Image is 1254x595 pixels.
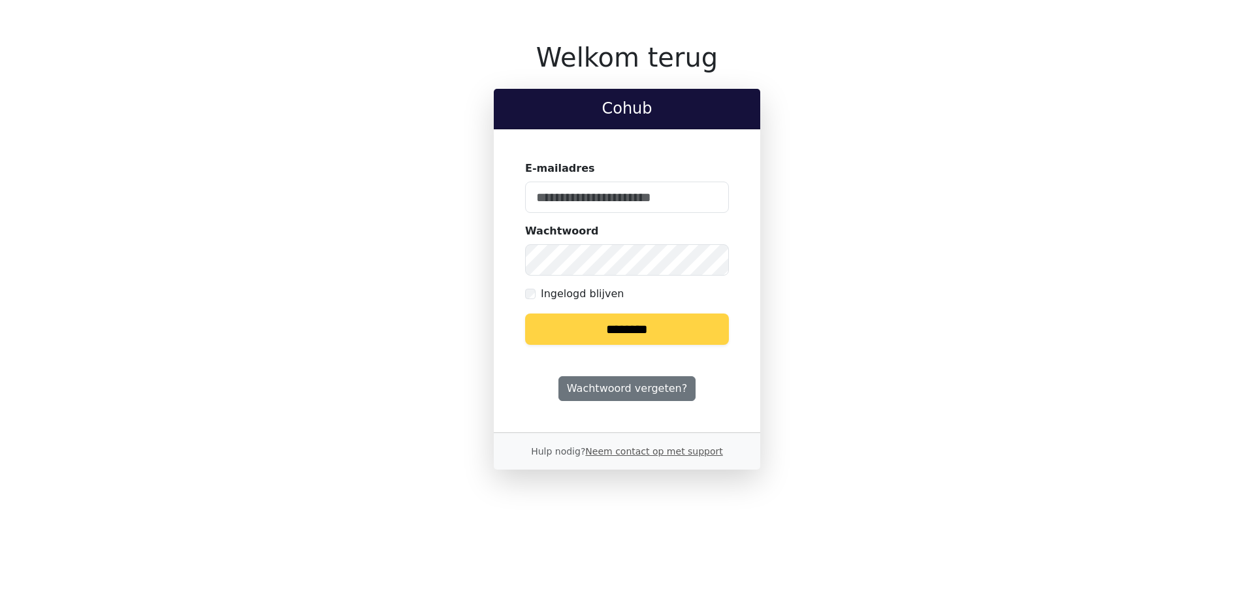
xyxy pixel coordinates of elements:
small: Hulp nodig? [531,446,723,457]
label: Wachtwoord [525,223,599,239]
a: Neem contact op met support [585,446,722,457]
a: Wachtwoord vergeten? [558,376,696,401]
label: Ingelogd blijven [541,286,624,302]
label: E-mailadres [525,161,595,176]
h1: Welkom terug [494,42,760,73]
h2: Cohub [504,99,750,118]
